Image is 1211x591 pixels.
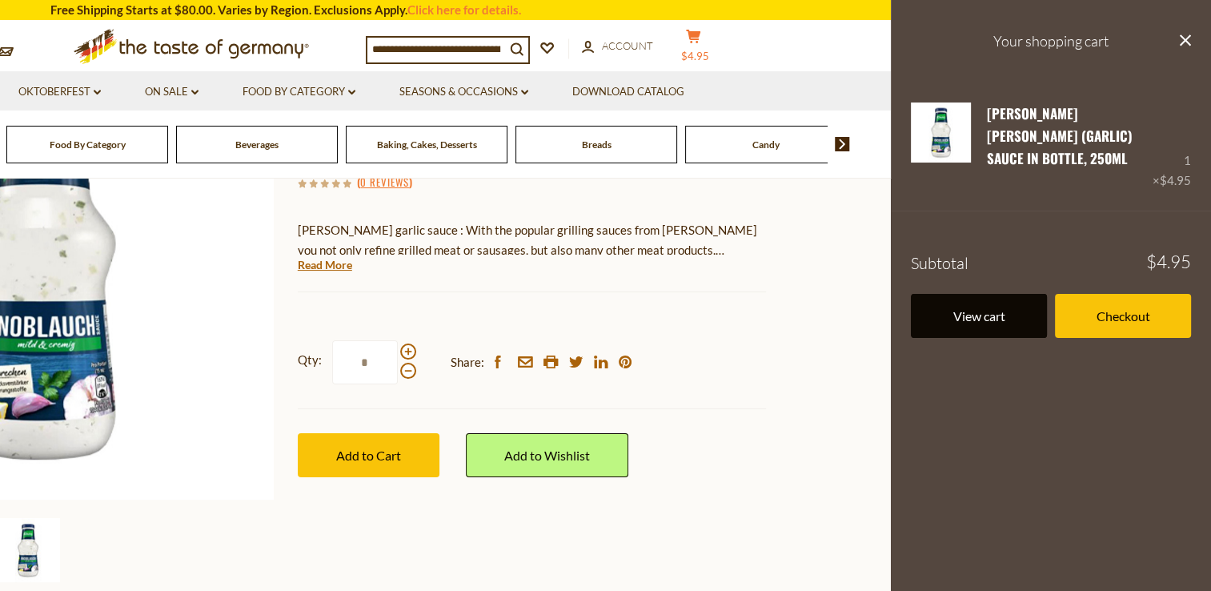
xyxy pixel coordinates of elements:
[670,29,718,69] button: $4.95
[582,38,653,55] a: Account
[1146,253,1191,271] span: $4.95
[298,223,757,257] span: [PERSON_NAME] garlic sauce : With the popular grilling sauces from [PERSON_NAME] you not only ref...
[987,103,1133,169] a: [PERSON_NAME] [PERSON_NAME] (Garlic) Sauce in Bottle, 250ml
[145,83,198,101] a: On Sale
[835,137,850,151] img: next arrow
[1153,103,1191,191] div: 1 ×
[298,350,322,370] strong: Qty:
[572,83,684,101] a: Download Catalog
[911,103,971,163] img: Knorr Knoblauch
[407,2,521,17] a: Click here for details.
[1160,173,1191,187] span: $4.95
[298,433,439,477] button: Add to Cart
[911,253,968,273] span: Subtotal
[911,103,971,191] a: Knorr Knoblauch
[336,448,401,463] span: Add to Cart
[235,139,279,151] a: Beverages
[582,139,612,151] a: Breads
[377,139,477,151] a: Baking, Cakes, Desserts
[451,352,484,372] span: Share:
[466,433,628,477] a: Add to Wishlist
[681,50,709,62] span: $4.95
[360,174,409,191] a: 0 Reviews
[911,294,1047,338] a: View cart
[752,139,780,151] a: Candy
[50,139,126,151] a: Food By Category
[18,83,101,101] a: Oktoberfest
[243,83,355,101] a: Food By Category
[399,83,528,101] a: Seasons & Occasions
[602,39,653,52] span: Account
[987,175,1014,189] a: Edit
[1055,294,1191,338] a: Checkout
[357,174,412,190] span: ( )
[298,257,352,273] a: Read More
[332,340,398,384] input: Qty:
[1027,175,1076,189] a: Remove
